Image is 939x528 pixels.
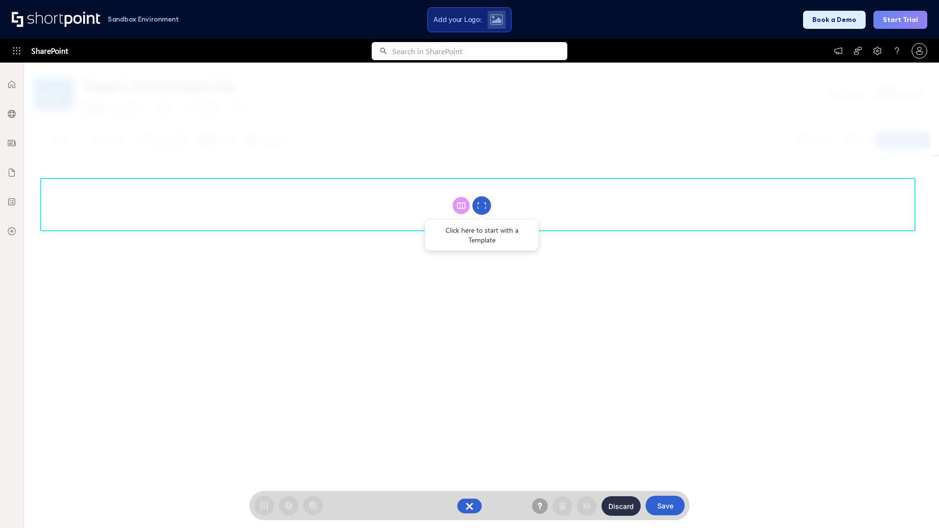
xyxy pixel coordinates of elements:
[873,11,927,29] button: Start Trial
[433,15,481,24] span: Add your Logo:
[392,42,567,60] input: Search in SharePoint
[108,17,179,22] h1: Sandbox Environment
[646,496,685,515] button: Save
[602,496,641,516] button: Discard
[803,11,866,29] button: Book a Demo
[31,39,68,63] span: SharePoint
[490,14,503,25] img: Upload logo
[763,415,939,528] iframe: Chat Widget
